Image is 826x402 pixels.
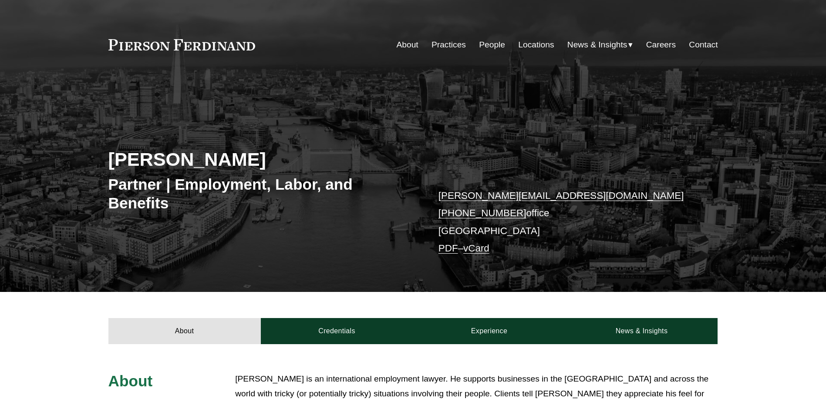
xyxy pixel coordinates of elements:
span: About [108,372,153,389]
a: Contact [689,37,718,53]
a: PDF [438,243,458,254]
a: folder dropdown [567,37,633,53]
a: About [397,37,418,53]
h3: Partner | Employment, Labor, and Benefits [108,175,413,213]
p: office [GEOGRAPHIC_DATA] – [438,187,692,257]
a: Locations [518,37,554,53]
a: Practices [432,37,466,53]
a: [PHONE_NUMBER] [438,208,526,218]
a: People [479,37,505,53]
span: News & Insights [567,37,627,53]
a: About [108,318,261,344]
h2: [PERSON_NAME] [108,148,413,171]
a: Careers [646,37,676,53]
a: Experience [413,318,566,344]
a: News & Insights [565,318,718,344]
a: Credentials [261,318,413,344]
a: vCard [463,243,489,254]
a: [PERSON_NAME][EMAIL_ADDRESS][DOMAIN_NAME] [438,190,684,201]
